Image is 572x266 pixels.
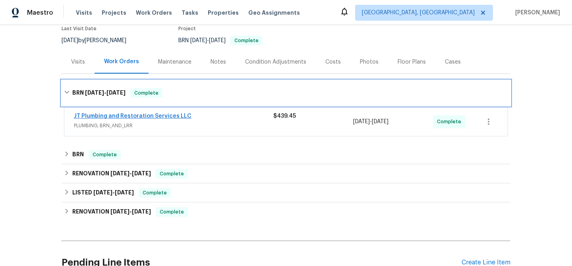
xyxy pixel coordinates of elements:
div: Cases [445,58,461,66]
div: Notes [211,58,226,66]
h6: RENOVATION [72,207,151,217]
div: Visits [71,58,85,66]
h6: BRN [72,88,126,98]
div: Work Orders [104,58,139,66]
span: [DATE] [372,119,388,124]
span: [DATE] [115,190,134,195]
span: Complete [231,38,262,43]
div: Photos [360,58,379,66]
span: [DATE] [132,209,151,214]
span: [DATE] [132,171,151,176]
span: $439.45 [273,113,296,119]
span: Complete [157,208,187,216]
div: by [PERSON_NAME] [62,36,136,45]
a: JT Plumbing and Restoration Services LLC [74,113,191,119]
span: Project [178,26,196,31]
span: [DATE] [106,90,126,95]
span: - [85,90,126,95]
span: [DATE] [353,119,370,124]
span: Maestro [27,9,53,17]
span: [DATE] [209,38,226,43]
div: Costs [325,58,341,66]
div: LISTED [DATE]-[DATE]Complete [62,183,510,202]
h6: BRN [72,150,84,159]
div: Maintenance [158,58,191,66]
h6: LISTED [72,188,134,198]
span: Complete [157,170,187,178]
span: Complete [139,189,170,197]
span: [DATE] [62,38,78,43]
span: Properties [208,9,239,17]
span: Geo Assignments [248,9,300,17]
span: - [110,209,151,214]
span: BRN [178,38,263,43]
span: Visits [76,9,92,17]
span: Complete [437,118,464,126]
span: Tasks [182,10,198,16]
span: - [353,118,388,126]
div: BRN Complete [62,145,510,164]
div: Condition Adjustments [245,58,306,66]
div: RENOVATION [DATE]-[DATE]Complete [62,202,510,221]
h6: RENOVATION [72,169,151,179]
span: Last Visit Date [62,26,97,31]
span: [DATE] [85,90,104,95]
span: Work Orders [136,9,172,17]
span: - [190,38,226,43]
span: - [110,171,151,176]
span: PLUMBING, BRN_AND_LRR [74,122,273,130]
span: - [93,190,134,195]
span: [DATE] [93,190,112,195]
span: [DATE] [110,171,129,176]
div: RENOVATION [DATE]-[DATE]Complete [62,164,510,183]
span: Complete [131,89,162,97]
span: [DATE] [110,209,129,214]
span: Projects [102,9,126,17]
span: [GEOGRAPHIC_DATA], [GEOGRAPHIC_DATA] [362,9,475,17]
div: Floor Plans [398,58,426,66]
span: [DATE] [190,38,207,43]
span: Complete [89,151,120,159]
span: [PERSON_NAME] [512,9,560,17]
div: BRN [DATE]-[DATE]Complete [62,80,510,106]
